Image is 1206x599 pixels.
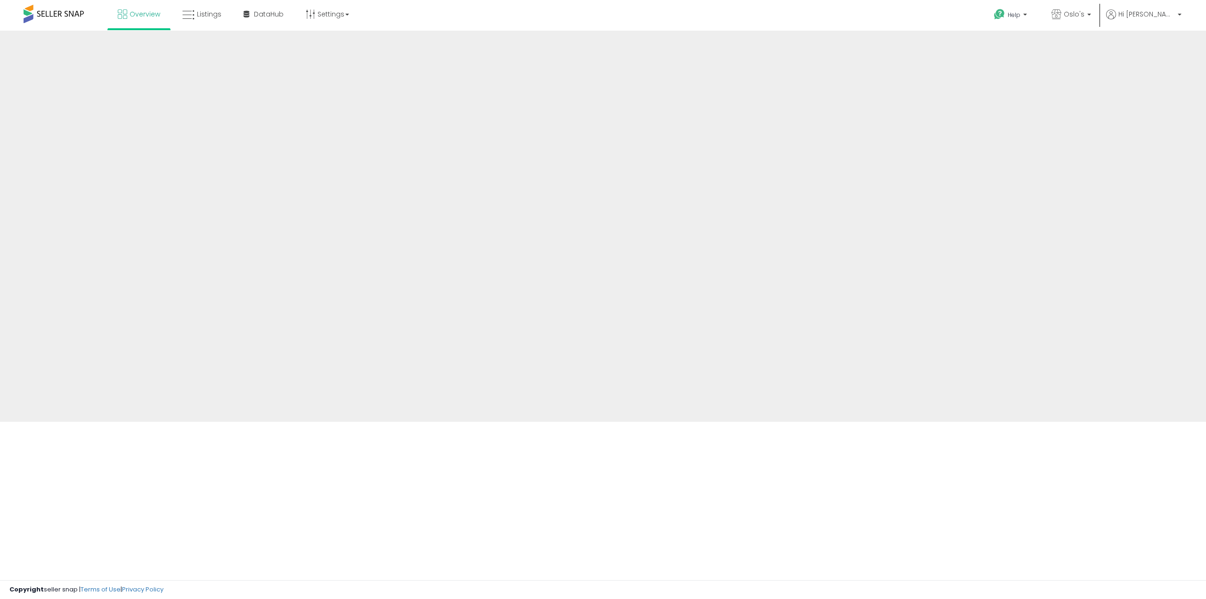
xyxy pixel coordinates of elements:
span: Help [1008,11,1020,19]
span: Hi [PERSON_NAME] [1118,9,1175,19]
a: Hi [PERSON_NAME] [1106,9,1182,31]
a: Help [986,1,1036,31]
span: Oslo's [1064,9,1084,19]
span: Overview [130,9,160,19]
span: Listings [197,9,221,19]
i: Get Help [994,8,1005,20]
span: DataHub [254,9,284,19]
